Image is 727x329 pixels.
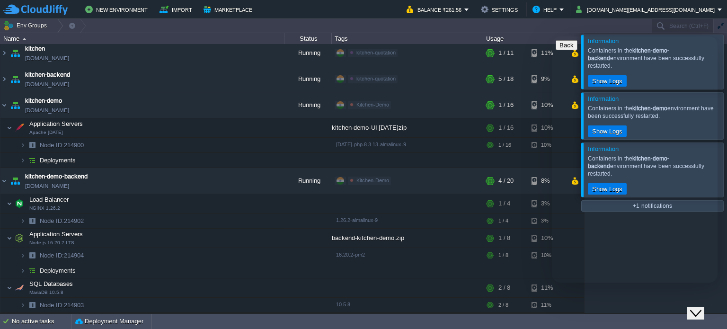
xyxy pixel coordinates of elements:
[20,153,26,168] img: AMDAwAAAACH5BAEAAAAALAAAAAABAAEAAAICRAEAOw==
[532,168,562,194] div: 8%
[498,278,510,297] div: 2 / 8
[332,229,483,248] div: backend-kitchen-demo.zip
[20,138,26,152] img: AMDAwAAAACH5BAEAAAAALAAAAAABAAEAAAICRAEAOw==
[0,66,8,92] img: AMDAwAAAACH5BAEAAAAALAAAAAABAAEAAAICRAEAOw==
[20,263,26,278] img: AMDAwAAAACH5BAEAAAAALAAAAAABAAEAAAICRAEAOw==
[532,298,562,312] div: 11%
[39,141,85,149] span: 214900
[75,317,143,326] button: Deployment Manager
[532,118,562,137] div: 10%
[204,4,255,15] button: Marketplace
[356,102,389,107] span: Kitchen-Demo
[39,267,77,275] a: Deployments
[285,33,331,44] div: Status
[13,229,26,248] img: AMDAwAAAACH5BAEAAAAALAAAAAABAAEAAAICRAEAOw==
[1,33,284,44] div: Name
[498,138,511,152] div: 1 / 16
[20,213,26,228] img: AMDAwAAAACH5BAEAAAAALAAAAAABAAEAAAICRAEAOw==
[25,80,69,89] a: [DOMAIN_NAME]
[26,213,39,228] img: AMDAwAAAACH5BAEAAAAALAAAAAABAAEAAAICRAEAOw==
[22,38,27,40] img: AMDAwAAAACH5BAEAAAAALAAAAAABAAEAAAICRAEAOw==
[498,118,514,137] div: 1 / 16
[336,142,406,147] span: [DATE]-php-8.3.13-almalinux-9
[407,4,464,15] button: Balance ₹261.56
[26,153,39,168] img: AMDAwAAAACH5BAEAAAAALAAAAAABAAEAAAICRAEAOw==
[28,230,84,238] span: Application Servers
[356,178,389,183] span: Kitchen-Demo
[39,301,85,309] a: Node ID:214903
[20,248,26,263] img: AMDAwAAAACH5BAEAAAAALAAAAAABAAEAAAICRAEAOw==
[0,40,8,66] img: AMDAwAAAACH5BAEAAAAALAAAAAABAAEAAAICRAEAOw==
[39,156,77,164] a: Deployments
[39,217,85,225] a: Node ID:214902
[25,70,70,80] a: kitchen-backend
[532,278,562,297] div: 11%
[481,4,521,15] button: Settings
[7,118,12,137] img: AMDAwAAAACH5BAEAAAAALAAAAAABAAEAAAICRAEAOw==
[336,217,378,223] span: 1.26.2-almalinux-9
[532,248,562,263] div: 10%
[12,314,71,329] div: No active tasks
[532,229,562,248] div: 10%
[26,138,39,152] img: AMDAwAAAACH5BAEAAAAALAAAAAABAAEAAAICRAEAOw==
[0,168,8,194] img: AMDAwAAAACH5BAEAAAAALAAAAAABAAEAAAICRAEAOw==
[9,168,22,194] img: AMDAwAAAACH5BAEAAAAALAAAAAABAAEAAAICRAEAOw==
[532,40,562,66] div: 11%
[336,252,365,258] span: 16.20.2-pm2
[336,302,350,307] span: 10.5.8
[25,181,69,191] a: [DOMAIN_NAME]
[332,118,483,137] div: kitchen-demo-UI [DATE]zip
[29,240,74,246] span: Node.js 16.20.2 LTS
[532,92,562,118] div: 10%
[356,50,396,55] span: kitchen-quotation
[25,106,69,115] a: [DOMAIN_NAME]
[28,120,84,127] a: Application ServersApache [DATE]
[26,298,39,312] img: AMDAwAAAACH5BAEAAAAALAAAAAABAAEAAAICRAEAOw==
[20,298,26,312] img: AMDAwAAAACH5BAEAAAAALAAAAAABAAEAAAICRAEAOw==
[532,4,559,15] button: Help
[25,44,45,53] a: kitchen
[25,172,88,181] span: kitchen-demo-backend
[39,251,85,259] span: 214904
[7,194,12,213] img: AMDAwAAAACH5BAEAAAAALAAAAAABAAEAAAICRAEAOw==
[40,302,64,309] span: Node ID:
[498,92,514,118] div: 1 / 16
[498,248,508,263] div: 1 / 8
[356,76,396,81] span: kitchen-quotation
[552,36,718,283] iframe: chat widget
[284,66,332,92] div: Running
[498,298,508,312] div: 2 / 8
[9,92,22,118] img: AMDAwAAAACH5BAEAAAAALAAAAAABAAEAAAICRAEAOw==
[576,4,718,15] button: [DOMAIN_NAME][EMAIL_ADDRESS][DOMAIN_NAME]
[3,19,50,32] button: Env Groups
[25,53,69,63] a: [DOMAIN_NAME]
[0,92,8,118] img: AMDAwAAAACH5BAEAAAAALAAAAAABAAEAAAICRAEAOw==
[7,278,12,297] img: AMDAwAAAACH5BAEAAAAALAAAAAABAAEAAAICRAEAOw==
[39,217,85,225] span: 214902
[498,229,510,248] div: 1 / 8
[29,290,63,295] span: MariaDB 10.5.8
[28,196,70,204] span: Load Balancer
[26,263,39,278] img: AMDAwAAAACH5BAEAAAAALAAAAAABAAEAAAICRAEAOw==
[85,4,151,15] button: New Environment
[25,96,62,106] a: kitchen-demo
[40,252,64,259] span: Node ID:
[28,196,70,203] a: Load BalancerNGINX 1.26.2
[28,120,84,128] span: Application Servers
[284,40,332,66] div: Running
[39,141,85,149] a: Node ID:214900
[3,4,68,16] img: CloudJiffy
[13,194,26,213] img: AMDAwAAAACH5BAEAAAAALAAAAAABAAEAAAICRAEAOw==
[160,4,195,15] button: Import
[39,301,85,309] span: 214903
[532,138,562,152] div: 10%
[284,92,332,118] div: Running
[498,168,514,194] div: 4 / 20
